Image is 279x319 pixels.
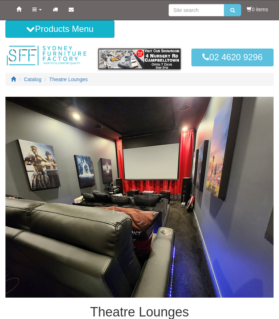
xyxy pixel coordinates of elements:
[247,6,268,13] li: 0 items
[5,45,88,66] img: Sydney Furniture Factory
[169,4,224,16] input: Site search
[5,97,274,298] img: Theatre Lounges
[5,20,114,38] button: Products Menu
[24,76,41,82] a: Catalog
[98,49,181,69] img: showroom.gif
[191,49,274,66] a: 02 4620 9296
[49,76,88,82] a: Theatre Lounges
